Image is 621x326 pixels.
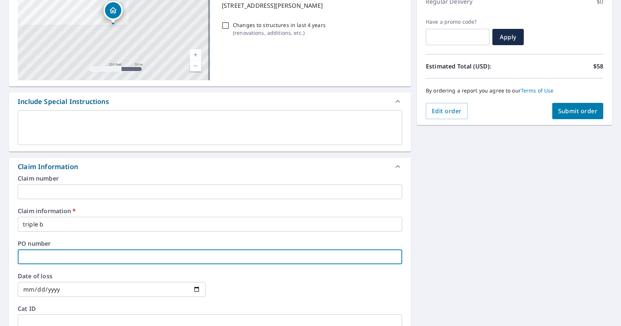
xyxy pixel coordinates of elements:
[426,62,515,71] p: Estimated Total (USD):
[426,103,468,119] button: Edit order
[190,49,201,60] a: Current Level 17, Zoom In
[498,33,518,41] span: Apply
[492,29,524,45] button: Apply
[18,306,402,312] label: Cat ID
[18,241,402,246] label: PO number
[426,19,489,25] label: Have a promo code?
[552,103,604,119] button: Submit order
[521,87,554,94] a: Terms of Use
[18,162,78,172] div: Claim Information
[9,93,411,110] div: Include Special Instructions
[103,1,123,24] div: Dropped pin, building 1, Residential property, 8786 Warren Dr Des Moines, IA 50320
[558,107,598,115] span: Submit order
[426,87,603,94] p: By ordering a report you agree to our
[233,21,326,29] p: Changes to structures in last 4 years
[18,273,206,279] label: Date of loss
[593,62,603,71] p: $58
[233,29,326,37] p: ( renovations, additions, etc. )
[18,97,109,107] div: Include Special Instructions
[432,107,462,115] span: Edit order
[18,175,402,181] label: Claim number
[190,60,201,71] a: Current Level 17, Zoom Out
[9,158,411,175] div: Claim Information
[18,208,402,214] label: Claim information
[222,1,399,10] p: [STREET_ADDRESS][PERSON_NAME]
